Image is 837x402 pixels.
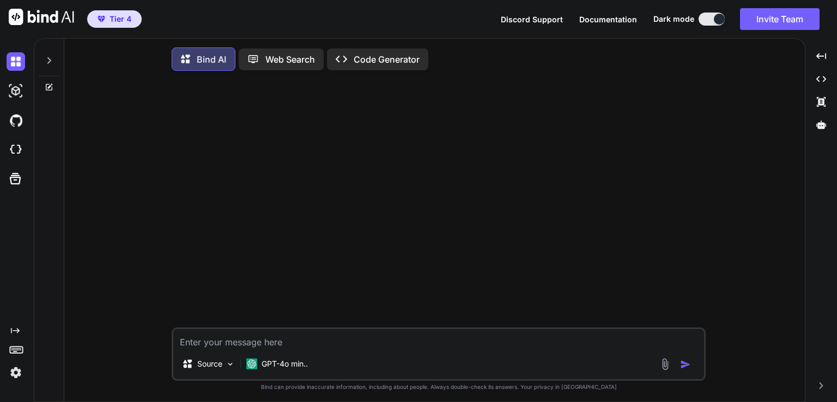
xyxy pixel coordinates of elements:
[501,14,563,25] button: Discord Support
[659,358,671,370] img: attachment
[262,358,308,369] p: GPT-4o min..
[98,16,105,22] img: premium
[197,53,226,66] p: Bind AI
[87,10,142,28] button: premiumTier 4
[7,363,25,382] img: settings
[579,15,637,24] span: Documentation
[110,14,131,25] span: Tier 4
[7,111,25,130] img: githubDark
[7,141,25,159] img: cloudideIcon
[226,360,235,369] img: Pick Models
[7,82,25,100] img: darkAi-studio
[501,15,563,24] span: Discord Support
[265,53,315,66] p: Web Search
[653,14,694,25] span: Dark mode
[246,358,257,369] img: GPT-4o mini
[9,9,74,25] img: Bind AI
[579,14,637,25] button: Documentation
[7,52,25,71] img: darkChat
[197,358,222,369] p: Source
[680,359,691,370] img: icon
[354,53,420,66] p: Code Generator
[172,383,706,391] p: Bind can provide inaccurate information, including about people. Always double-check its answers....
[740,8,820,30] button: Invite Team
